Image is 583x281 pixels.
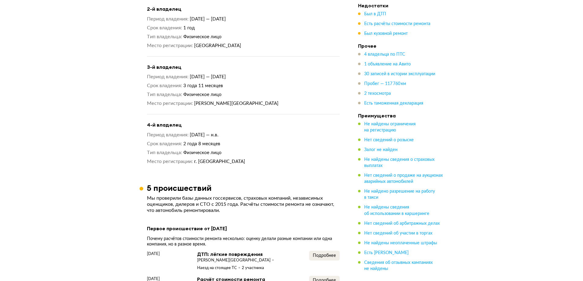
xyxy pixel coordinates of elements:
div: Наезд на стоящее ТС [197,265,242,271]
span: [DATE] [147,251,160,257]
span: г. [GEOGRAPHIC_DATA] [194,159,245,164]
button: Подробнее [309,251,340,261]
span: [DATE] — [DATE] [190,17,226,21]
span: Был в ДТП [364,12,386,16]
span: 1 год [183,26,195,30]
span: [PERSON_NAME][GEOGRAPHIC_DATA] [194,101,278,106]
div: [PERSON_NAME][GEOGRAPHIC_DATA] [197,258,275,263]
dt: Место регистрации [147,100,193,107]
span: Не найдены неоплаченные штрафы [364,241,437,245]
div: Первое происшествие от [DATE] [147,224,340,232]
span: Не найдены сведения о страховых выплатах [364,157,435,168]
span: Был кузовной ремонт [364,31,408,36]
span: 1 объявление на Авито [364,62,411,66]
span: Не найдены ограничения на регистрацию [364,122,416,132]
span: Нет сведений об участии в торгах [364,231,432,235]
span: Подробнее [313,253,336,258]
div: Почему расчётов стоимости ремонта несколько: оценку делали разные компании или одна компания, но ... [147,236,340,247]
div: ДТП: лёгкие повреждения [197,251,309,257]
span: Физическое лицо [183,92,222,97]
dt: Срок владения [147,25,182,31]
span: [GEOGRAPHIC_DATA] [194,43,241,48]
span: [DATE] — [DATE] [190,75,226,79]
span: Пробег — 117 760 км [364,82,406,86]
span: [DATE] — н.в. [190,133,219,137]
dt: Тип владельца [147,150,182,156]
dt: Тип владельца [147,91,182,98]
dt: Период владения [147,74,189,80]
span: Есть [PERSON_NAME] [364,250,409,255]
span: 30 записей в истории эксплуатации [364,72,435,76]
span: Сведения об отзывных кампаниях не найдены [364,260,433,271]
dt: Место регистрации [147,43,193,49]
dt: Место регистрации [147,158,193,165]
dt: Период владения [147,132,189,138]
dt: Срок владения [147,83,182,89]
span: Есть таможенная декларация [364,101,423,105]
span: 2 техосмотра [364,91,391,96]
span: Не найдено разрешение на работу в такси [364,189,435,200]
h3: 5 происшествий [147,183,211,193]
span: 2 года 8 месяцев [183,142,220,146]
h4: Преимущества [358,113,444,119]
span: Физическое лицо [183,150,222,155]
dt: Срок владения [147,141,182,147]
span: Залог не найден [364,148,398,152]
span: 4 владельца по ПТС [364,52,405,57]
h4: Недостатки [358,2,444,9]
span: 3 года 11 месяцев [183,83,223,88]
dt: Период владения [147,16,189,22]
span: Нет сведений о розыске [364,138,414,142]
span: Физическое лицо [183,35,222,39]
span: Нет сведений о продаже на аукционах аварийных автомобилей [364,173,443,184]
span: Есть расчёты стоимости ремонта [364,22,430,26]
span: Нет сведений об арбитражных делах [364,221,440,225]
p: Мы проверили базы данных госсервисов, страховых компаний, независимых оценщиков, дилеров и СТО с ... [147,195,340,213]
h4: 2-й владелец [147,6,340,12]
dt: Тип владельца [147,34,182,40]
h4: Прочее [358,43,444,49]
h4: 3-й владелец [147,64,340,70]
span: Не найдены сведения об использовании в каршеринге [364,205,429,216]
div: 2 участника [242,265,264,271]
h4: 4-й владелец [147,122,340,128]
